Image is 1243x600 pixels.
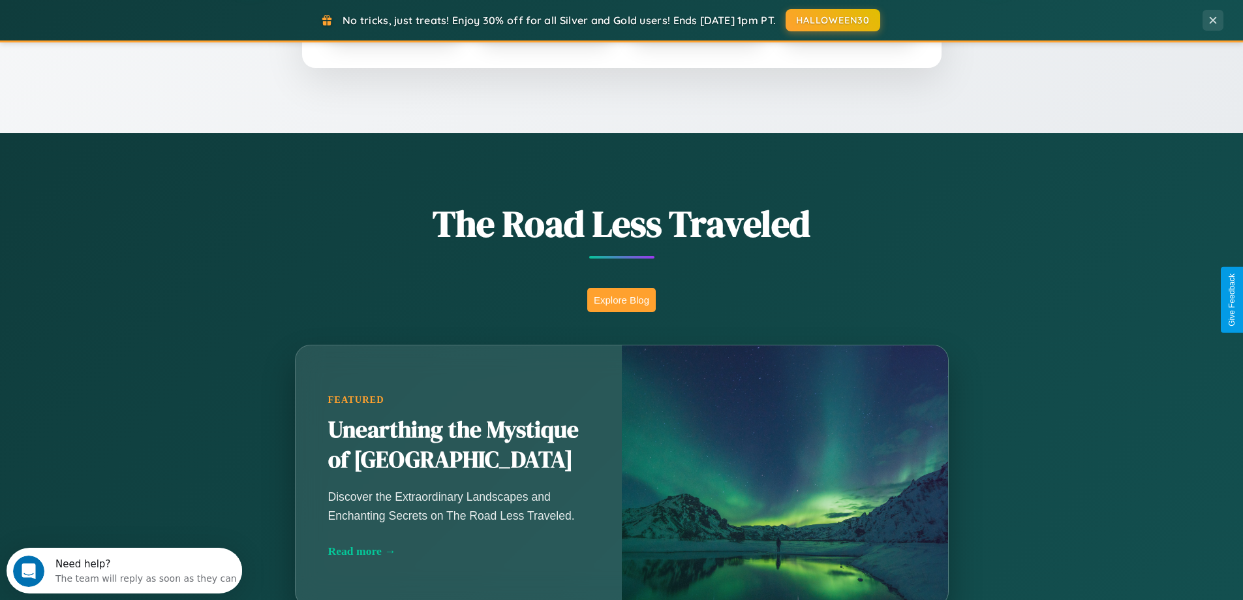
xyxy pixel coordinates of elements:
div: Need help? [49,11,230,22]
h1: The Road Less Traveled [230,198,1013,249]
div: The team will reply as soon as they can [49,22,230,35]
p: Discover the Extraordinary Landscapes and Enchanting Secrets on The Road Less Traveled. [328,488,589,524]
iframe: Intercom live chat [13,556,44,587]
h2: Unearthing the Mystique of [GEOGRAPHIC_DATA] [328,415,589,475]
div: Featured [328,394,589,405]
span: No tricks, just treats! Enjoy 30% off for all Silver and Gold users! Ends [DATE] 1pm PT. [343,14,776,27]
div: Read more → [328,545,589,558]
div: Open Intercom Messenger [5,5,243,41]
button: HALLOWEEN30 [786,9,880,31]
iframe: Intercom live chat discovery launcher [7,548,242,593]
button: Explore Blog [587,288,656,312]
div: Give Feedback [1227,274,1236,326]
